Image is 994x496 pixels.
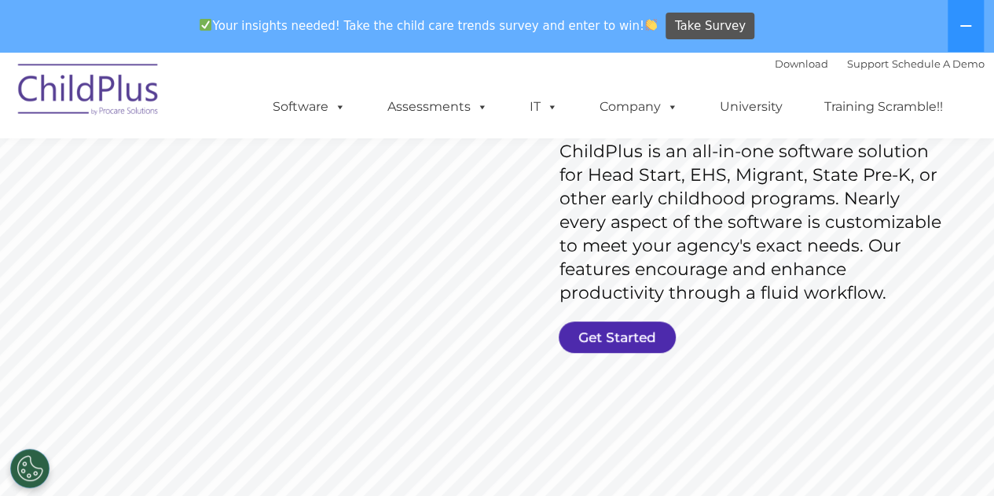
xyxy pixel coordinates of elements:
a: Download [775,57,828,70]
span: Take Survey [675,13,746,40]
a: Assessments [372,91,504,123]
a: Take Survey [666,13,754,40]
rs-layer: ChildPlus is an all-in-one software solution for Head Start, EHS, Migrant, State Pre-K, or other ... [559,140,949,305]
a: Support [847,57,889,70]
a: Company [584,91,694,123]
a: Schedule A Demo [892,57,985,70]
font: | [775,57,985,70]
img: ✅ [200,19,211,31]
a: Training Scramble!! [809,91,959,123]
img: ChildPlus by Procare Solutions [10,53,167,131]
button: Cookies Settings [10,449,50,488]
span: Your insights needed! Take the child care trends survey and enter to win! [193,10,664,41]
a: University [704,91,798,123]
a: IT [514,91,574,123]
a: Software [257,91,361,123]
a: Get Started [559,321,676,353]
img: 👏 [645,19,657,31]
